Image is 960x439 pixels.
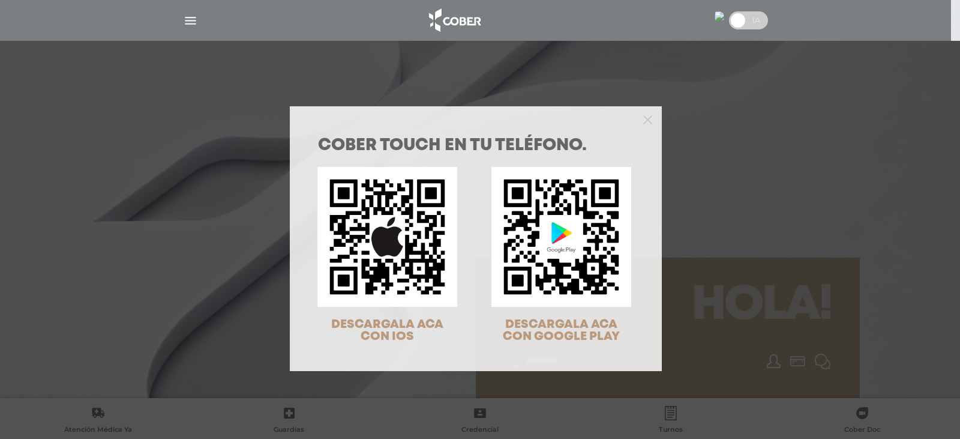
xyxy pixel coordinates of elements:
img: qr-code [491,167,631,307]
span: DESCARGALA ACA CON IOS [331,319,443,342]
button: Close [643,114,652,124]
span: DESCARGALA ACA CON GOOGLE PLAY [503,319,620,342]
img: qr-code [317,167,457,307]
h1: COBER TOUCH en tu teléfono. [318,138,634,154]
